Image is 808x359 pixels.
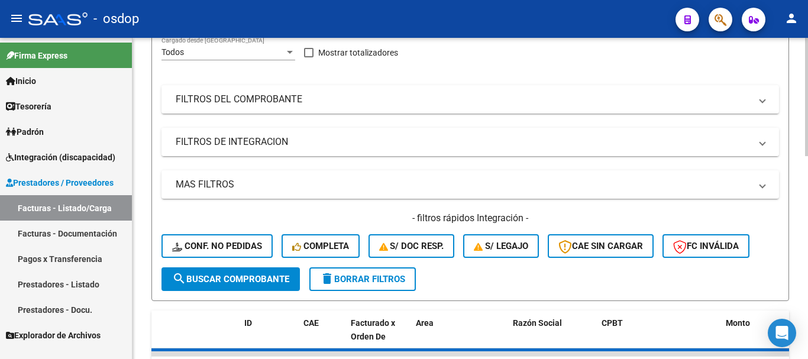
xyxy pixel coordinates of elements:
span: S/ Doc Resp. [379,241,444,251]
h4: - filtros rápidos Integración - [161,212,779,225]
button: CAE SIN CARGAR [548,234,654,258]
mat-icon: delete [320,271,334,286]
span: Area [416,318,434,328]
span: Conf. no pedidas [172,241,262,251]
mat-panel-title: FILTROS DE INTEGRACION [176,135,751,148]
button: FC Inválida [662,234,749,258]
span: Completa [292,241,349,251]
span: Explorador de Archivos [6,329,101,342]
div: Open Intercom Messenger [768,319,796,347]
button: S/ legajo [463,234,539,258]
span: Integración (discapacidad) [6,151,115,164]
span: Buscar Comprobante [172,274,289,284]
span: FC Inválida [673,241,739,251]
mat-icon: search [172,271,186,286]
button: Borrar Filtros [309,267,416,291]
mat-expansion-panel-header: FILTROS DEL COMPROBANTE [161,85,779,114]
mat-expansion-panel-header: FILTROS DE INTEGRACION [161,128,779,156]
button: Buscar Comprobante [161,267,300,291]
span: ID [244,318,252,328]
button: S/ Doc Resp. [369,234,455,258]
span: Borrar Filtros [320,274,405,284]
mat-expansion-panel-header: MAS FILTROS [161,170,779,199]
span: CPBT [602,318,623,328]
button: Completa [282,234,360,258]
mat-panel-title: FILTROS DEL COMPROBANTE [176,93,751,106]
span: Padrón [6,125,44,138]
mat-icon: menu [9,11,24,25]
span: Razón Social [513,318,562,328]
span: Mostrar totalizadores [318,46,398,60]
span: CAE SIN CARGAR [558,241,643,251]
button: Conf. no pedidas [161,234,273,258]
span: Inicio [6,75,36,88]
span: S/ legajo [474,241,528,251]
span: Tesorería [6,100,51,113]
span: Monto [726,318,750,328]
span: Todos [161,47,184,57]
span: CAE [303,318,319,328]
span: - osdop [93,6,139,32]
span: Facturado x Orden De [351,318,395,341]
mat-panel-title: MAS FILTROS [176,178,751,191]
span: Firma Express [6,49,67,62]
mat-icon: person [784,11,799,25]
span: Prestadores / Proveedores [6,176,114,189]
